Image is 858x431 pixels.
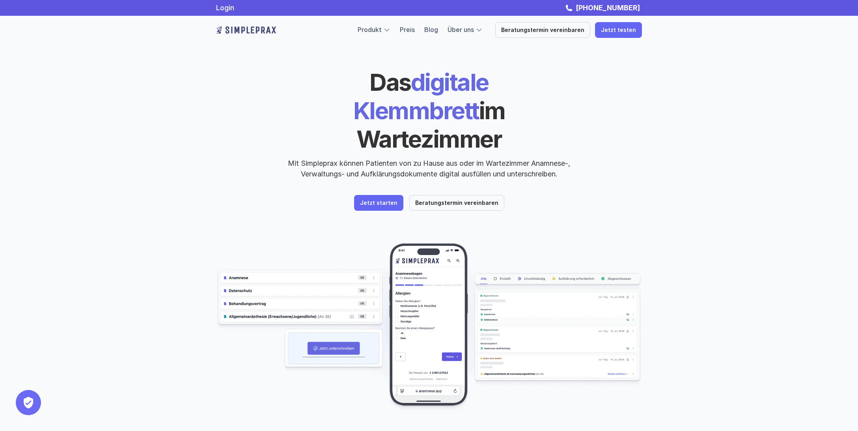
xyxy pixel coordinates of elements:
[501,27,584,34] p: Beratungstermin vereinbaren
[281,158,577,179] p: Mit Simpleprax können Patienten von zu Hause aus oder im Wartezimmer Anamnese-, Verwaltungs- und ...
[574,4,642,12] a: [PHONE_NUMBER]
[358,26,382,34] a: Produkt
[293,68,565,153] h1: digitale Klemmbrett
[400,26,415,34] a: Preis
[216,4,234,12] a: Login
[495,22,590,38] a: Beratungstermin vereinbaren
[424,26,438,34] a: Blog
[360,200,397,206] p: Jetzt starten
[601,27,636,34] p: Jetzt testen
[356,96,509,153] span: im Wartezimmer
[576,4,640,12] strong: [PHONE_NUMBER]
[369,68,411,96] span: Das
[354,195,403,211] a: Jetzt starten
[448,26,474,34] a: Über uns
[415,200,498,206] p: Beratungstermin vereinbaren
[409,195,504,211] a: Beratungstermin vereinbaren
[595,22,642,38] a: Jetzt testen
[216,242,642,412] img: Beispielscreenshots aus der Simpleprax Anwendung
